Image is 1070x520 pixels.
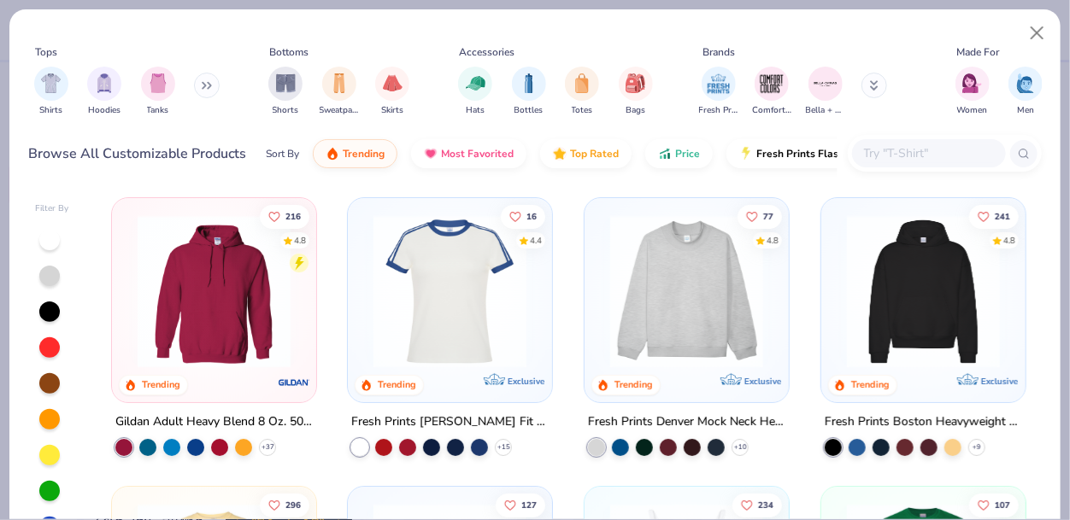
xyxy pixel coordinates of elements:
[320,67,359,117] button: filter button
[522,500,538,509] span: 127
[149,73,168,93] img: Tanks Image
[969,204,1019,228] button: Like
[497,442,510,453] span: + 15
[531,234,543,247] div: 4.4
[411,139,526,168] button: Most Favorited
[458,67,492,117] button: filter button
[588,412,785,433] div: Fresh Prints Denver Mock Neck Heavyweight Sweatshirt
[838,215,1008,368] img: 91acfc32-fd48-4d6b-bdad-a4c1a30ac3fc
[955,67,990,117] div: filter for Women
[512,67,546,117] div: filter for Bottles
[758,500,773,509] span: 234
[502,204,546,228] button: Like
[699,67,738,117] button: filter button
[41,73,61,93] img: Shirts Image
[726,139,924,168] button: Fresh Prints Flash
[313,139,397,168] button: Trending
[806,67,845,117] div: filter for Bella + Canvas
[270,44,309,60] div: Bottoms
[1021,17,1054,50] button: Close
[956,44,999,60] div: Made For
[703,44,735,60] div: Brands
[35,202,69,215] div: Filter By
[383,73,403,93] img: Skirts Image
[268,67,303,117] div: filter for Shorts
[276,365,310,400] img: Gildan logo
[527,212,538,220] span: 16
[34,67,68,117] div: filter for Shirts
[1008,67,1043,117] button: filter button
[375,67,409,117] button: filter button
[752,67,791,117] div: filter for Comfort Colors
[675,147,700,161] span: Price
[645,139,713,168] button: Price
[995,500,1010,509] span: 107
[460,44,515,60] div: Accessories
[261,442,273,453] span: + 37
[88,104,121,117] span: Hoodies
[141,67,175,117] div: filter for Tanks
[1016,73,1035,93] img: Men Image
[756,147,844,161] span: Fresh Prints Flash
[294,234,306,247] div: 4.8
[573,73,591,93] img: Totes Image
[1017,104,1034,117] span: Men
[466,73,485,93] img: Hats Image
[813,71,838,96] img: Bella + Canvas Image
[572,104,593,117] span: Totes
[508,376,544,387] span: Exclusive
[365,215,535,368] img: e5540c4d-e74a-4e58-9a52-192fe86bec9f
[626,104,645,117] span: Bags
[955,67,990,117] button: filter button
[619,67,653,117] div: filter for Bags
[763,212,773,220] span: 77
[147,104,169,117] span: Tanks
[330,73,349,93] img: Sweatpants Image
[95,73,114,93] img: Hoodies Image
[320,104,359,117] span: Sweatpants
[752,104,791,117] span: Comfort Colors
[351,412,549,433] div: Fresh Prints [PERSON_NAME] Fit [PERSON_NAME] Shirt with Stripes
[706,71,732,96] img: Fresh Prints Image
[732,493,782,517] button: Like
[602,215,772,368] img: f5d85501-0dbb-4ee4-b115-c08fa3845d83
[381,104,403,117] span: Skirts
[129,215,299,368] img: 01756b78-01f6-4cc6-8d8a-3c30c1a0c8ac
[320,67,359,117] div: filter for Sweatpants
[285,500,301,509] span: 296
[260,204,309,228] button: Like
[570,147,619,161] span: Top Rated
[29,143,247,164] div: Browse All Customizable Products
[862,143,994,163] input: Try "T-Shirt"
[553,147,567,161] img: TopRated.gif
[512,67,546,117] button: filter button
[565,67,599,117] div: filter for Totes
[326,147,339,161] img: trending.gif
[141,67,175,117] button: filter button
[298,215,468,368] img: a164e800-7022-4571-a324-30c76f641635
[273,104,299,117] span: Shorts
[699,67,738,117] div: filter for Fresh Prints
[1008,67,1043,117] div: filter for Men
[375,67,409,117] div: filter for Skirts
[699,104,738,117] span: Fresh Prints
[995,212,1010,220] span: 241
[424,147,438,161] img: most_fav.gif
[266,146,299,161] div: Sort By
[497,493,546,517] button: Like
[520,73,538,93] img: Bottles Image
[738,204,782,228] button: Like
[806,67,845,117] button: filter button
[285,212,301,220] span: 216
[767,234,779,247] div: 4.8
[87,67,121,117] div: filter for Hoodies
[1003,234,1015,247] div: 4.8
[957,104,988,117] span: Women
[619,67,653,117] button: filter button
[441,147,514,161] span: Most Favorited
[514,104,544,117] span: Bottles
[981,376,1018,387] span: Exclusive
[466,104,485,117] span: Hats
[35,44,57,60] div: Tops
[806,104,845,117] span: Bella + Canvas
